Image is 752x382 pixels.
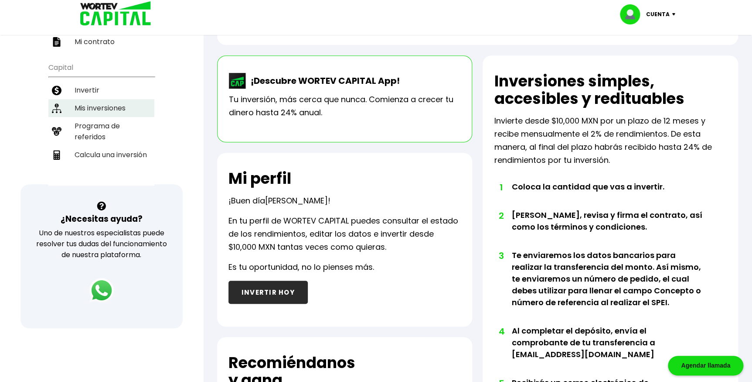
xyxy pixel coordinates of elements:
img: icon-down [670,13,681,16]
li: [PERSON_NAME], revisa y firma el contrato, así como los términos y condiciones. [511,209,703,249]
ul: Capital [48,58,154,186]
img: inversiones-icon.6695dc30.svg [52,103,61,113]
span: 4 [498,325,503,338]
p: En tu perfil de WORTEV CAPITAL puedes consultar el estado de los rendimientos, editar los datos e... [228,214,461,254]
p: ¡Buen día ! [228,194,330,207]
a: Calcula una inversión [48,146,154,164]
a: Invertir [48,81,154,99]
p: ¡Descubre WORTEV CAPITAL App! [246,74,400,87]
span: 2 [498,209,503,222]
p: Invierte desde $10,000 MXN por un plazo de 12 meses y recibe mensualmente el 2% de rendimientos. ... [494,114,727,167]
img: profile-image [620,4,646,24]
h2: Mi perfil [228,170,291,187]
li: Al completar el depósito, envía el comprobante de tu transferencia a [EMAIL_ADDRESS][DOMAIN_NAME] [511,325,703,377]
p: Uno de nuestros especialistas puede resolver tus dudas del funcionamiento de nuestra plataforma. [32,227,172,260]
button: INVERTIR HOY [228,281,308,304]
img: logos_whatsapp-icon.242b2217.svg [89,278,114,303]
span: [PERSON_NAME] [265,195,328,206]
div: Agendar llamada [668,356,743,375]
span: 3 [498,249,503,262]
a: Programa de referidos [48,117,154,146]
img: recomiendanos-icon.9b8e9327.svg [52,127,61,136]
li: Coloca la cantidad que vas a invertir. [511,181,703,209]
img: contrato-icon.f2db500c.svg [52,37,61,47]
a: Mi contrato [48,33,154,51]
span: 1 [498,181,503,194]
img: invertir-icon.b3b967d7.svg [52,86,61,95]
h3: ¿Necesitas ayuda? [61,213,143,225]
li: Te enviaremos los datos bancarios para realizar la transferencia del monto. Así mismo, te enviare... [511,249,703,325]
p: Tu inversión, más cerca que nunca. Comienza a crecer tu dinero hasta 24% anual. [229,93,461,119]
img: calculadora-icon.17d418c4.svg [52,150,61,160]
a: Mis inversiones [48,99,154,117]
p: Es tu oportunidad, no lo pienses más. [228,261,374,274]
p: Cuenta [646,8,670,21]
h2: Inversiones simples, accesibles y redituables [494,72,727,107]
img: wortev-capital-app-icon [229,73,246,89]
